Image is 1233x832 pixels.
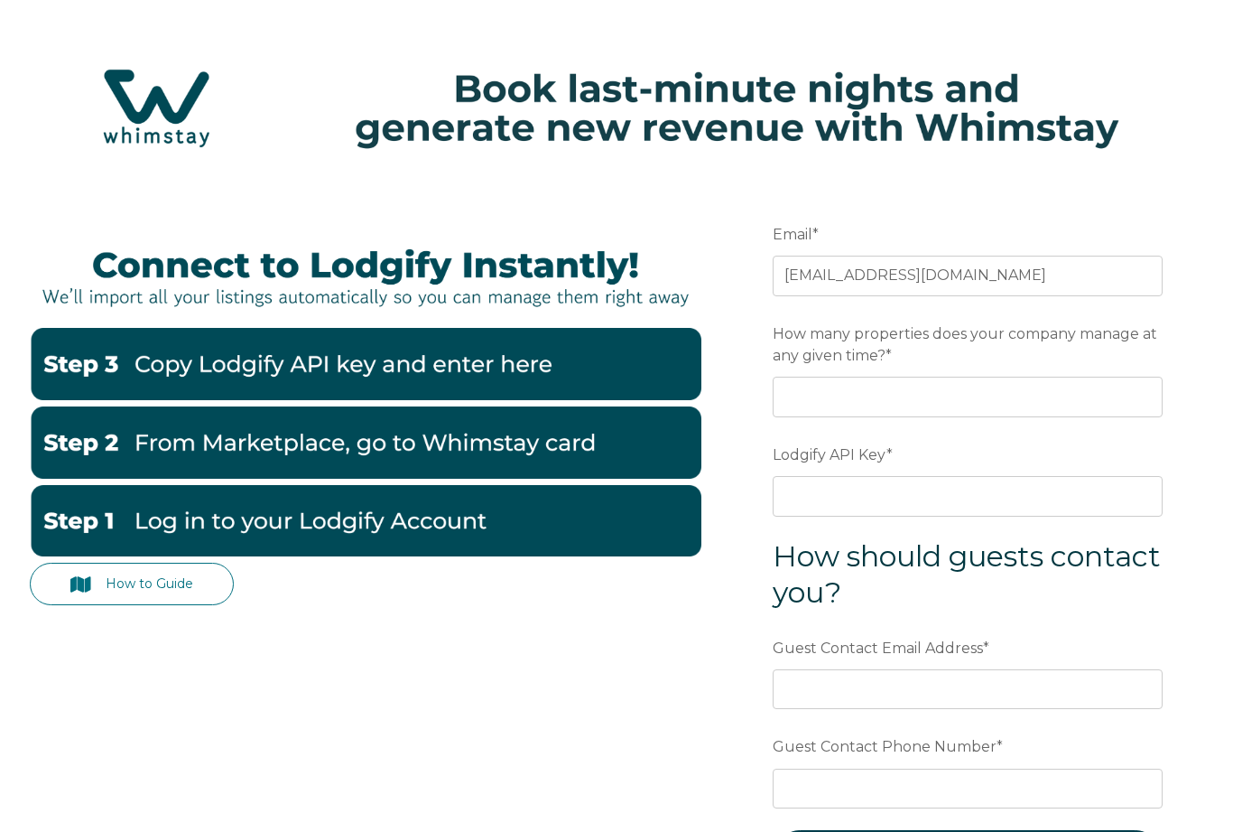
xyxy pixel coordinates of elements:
img: LodgifyBanner [30,231,701,323]
img: Hubspot header for SSOB (4) [18,44,1215,172]
span: Lodgify API Key [773,441,886,469]
span: Guest Contact Phone Number [773,733,997,761]
span: How many properties does your company manage at any given time? [773,320,1157,369]
img: Lodgify3 [30,328,701,400]
a: How to Guide [30,563,234,605]
span: Guest Contact Email Address [773,634,983,662]
img: Lodgify2 [30,407,701,479]
img: Lodgify1 [30,485,701,557]
span: Email [773,220,812,248]
span: How should guests contact you? [773,538,1161,610]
